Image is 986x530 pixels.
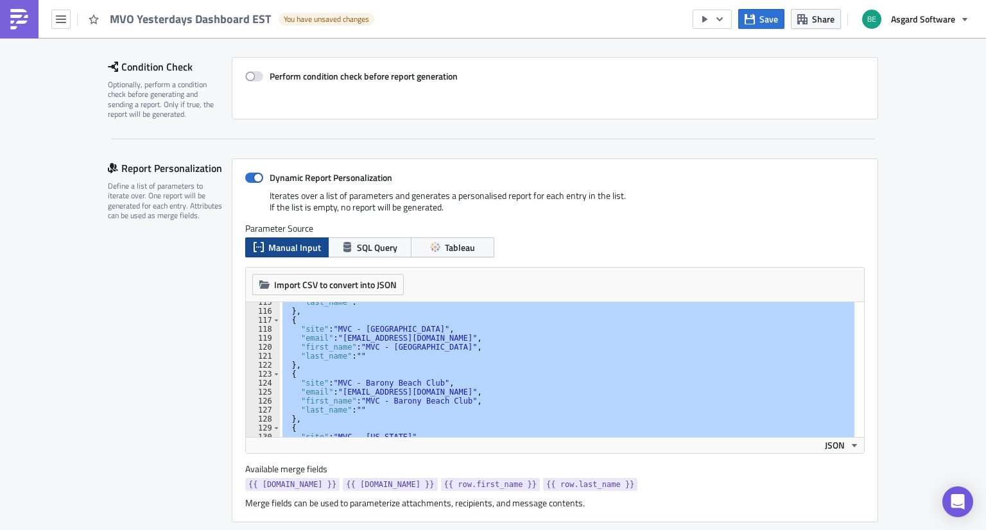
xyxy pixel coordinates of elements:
[246,379,280,388] div: 124
[255,54,500,64] p: Good Morning, ,
[108,80,223,119] div: Optionally, perform a condition check before generating and sending a report. Only if true, the r...
[854,5,976,33] button: Asgard Software
[248,478,336,491] span: {{ [DOMAIN_NAME] }}
[328,237,411,257] button: SQL Query
[346,478,434,491] span: {{ [DOMAIN_NAME] }}
[861,8,883,30] img: Avatar
[268,241,321,254] span: Manual Input
[270,69,458,83] strong: Perform condition check before report generation
[791,9,841,29] button: Share
[245,223,865,234] label: Parameter Source
[246,334,280,343] div: 119
[246,325,280,334] div: 118
[411,237,494,257] button: Tableau
[255,113,500,133] p: Let us know if you have any questions or concerns regarding the data or the distribution list!
[246,415,280,423] div: 128
[245,497,865,509] div: Merge fields can be used to parameterize attachments, recipients, and message contents.
[255,73,500,104] p: Please find the [DATE] Dashboard PDF attached to this email. The dashboard contains a snapshot of...
[246,432,280,441] div: 130
[246,406,280,415] div: 127
[546,478,634,491] span: {{ row.last_name }}
[445,241,475,254] span: Tableau
[108,158,232,178] div: Report Personalization
[357,241,397,254] span: SQL Query
[246,343,280,352] div: 120
[119,45,228,82] img: Asgard Analytics
[274,278,397,291] span: Import CSV to convert into JSON
[246,361,280,370] div: 122
[246,370,280,379] div: 123
[543,478,637,491] a: {{ row.last_name }}
[942,486,973,517] div: Open Intercom Messenger
[118,6,501,24] td: Powered by Asgard Analytics
[245,237,329,257] button: Manual Input
[246,423,280,432] div: 129
[441,478,541,491] a: {{ row.first_name }}
[820,438,864,453] button: JSON
[825,438,845,452] span: JSON
[284,14,369,24] span: You have unsaved changes
[246,352,280,361] div: 121
[252,274,404,295] button: Import CSV to convert into JSON
[246,397,280,406] div: 126
[108,181,223,221] div: Define a list of parameters to iterate over. One report will be generated for each entry. Attribu...
[108,57,232,76] div: Condition Check
[5,5,613,227] body: Rich Text Area. Press ALT-0 for help.
[246,316,280,325] div: 117
[812,12,835,26] span: Share
[343,478,437,491] a: {{ [DOMAIN_NAME] }}
[246,388,280,397] div: 125
[738,9,784,29] button: Save
[245,463,342,475] label: Available merge fields
[270,171,392,184] strong: Dynamic Report Personalization
[759,12,778,26] span: Save
[444,478,537,491] span: {{ row.first_name }}
[246,307,280,316] div: 116
[110,12,272,26] span: MVO Yesterdays Dashboard EST
[246,298,280,307] div: 115
[245,190,865,223] div: Iterates over a list of parameters and generates a personalised report for each entry in the list...
[9,9,30,30] img: PushMetrics
[891,12,955,26] span: Asgard Software
[245,478,340,491] a: {{ [DOMAIN_NAME] }}
[315,54,390,64] a: {{ row.first_name }}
